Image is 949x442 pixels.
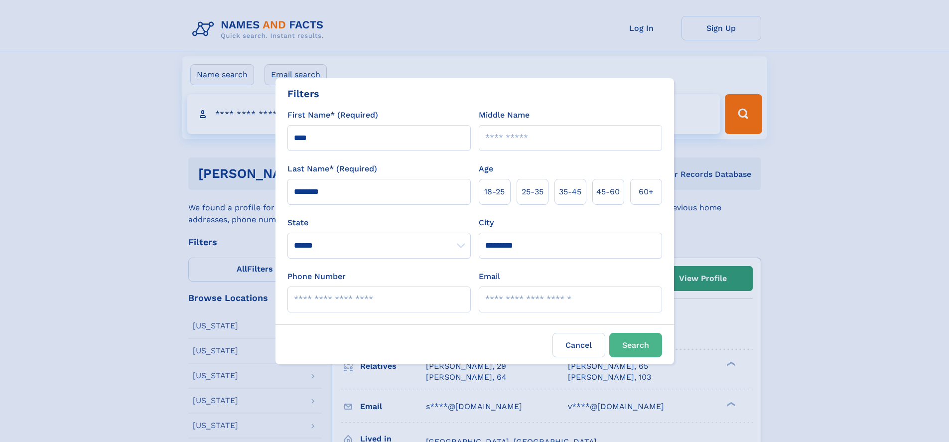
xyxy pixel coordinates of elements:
[287,217,471,229] label: State
[479,109,530,121] label: Middle Name
[609,333,662,357] button: Search
[287,163,377,175] label: Last Name* (Required)
[522,186,543,198] span: 25‑35
[639,186,654,198] span: 60+
[484,186,505,198] span: 18‑25
[479,217,494,229] label: City
[287,109,378,121] label: First Name* (Required)
[287,86,319,101] div: Filters
[552,333,605,357] label: Cancel
[559,186,581,198] span: 35‑45
[479,163,493,175] label: Age
[596,186,620,198] span: 45‑60
[287,271,346,283] label: Phone Number
[479,271,500,283] label: Email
